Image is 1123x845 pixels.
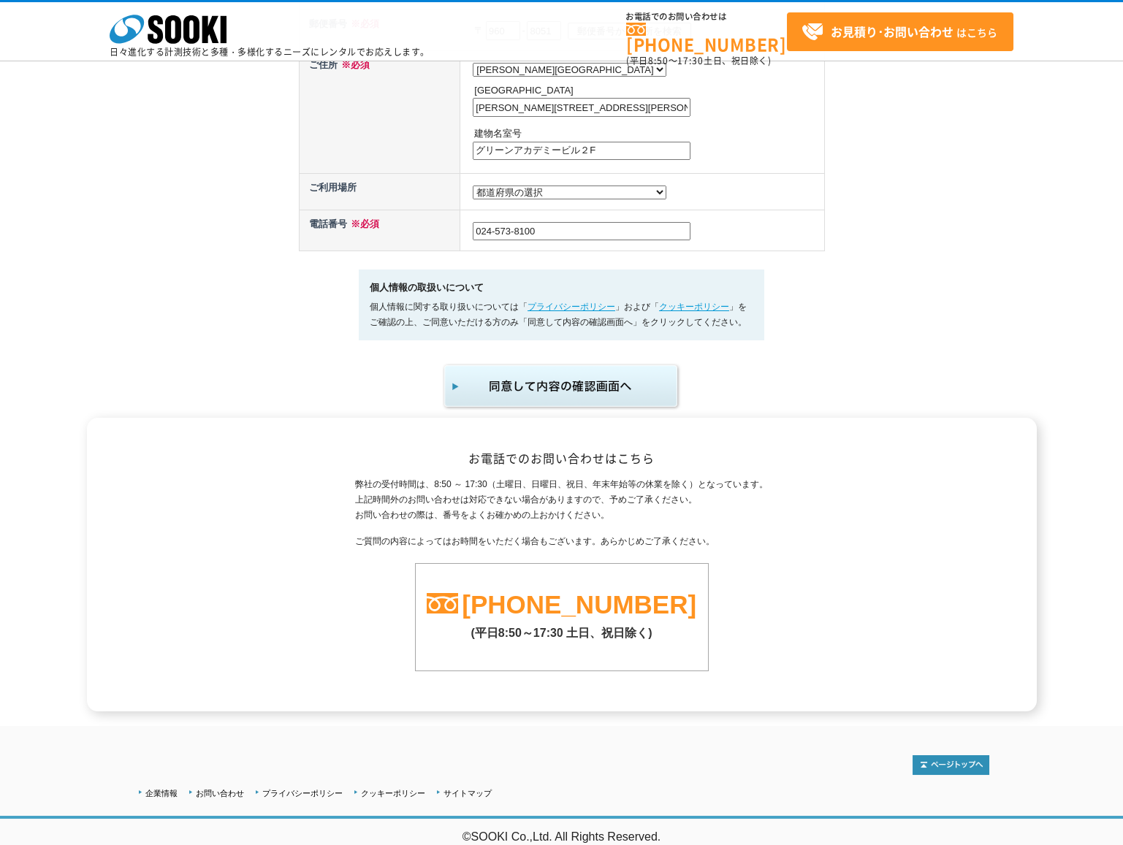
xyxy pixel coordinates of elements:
[677,54,704,67] span: 17:30
[659,302,729,312] a: クッキーポリシー
[648,54,669,67] span: 8:50
[370,299,753,330] p: 個人情報に関する取り扱いについては「 」および「 」をご確認の上、ご同意いただける方のみ「同意して内容の確認画面へ」をクリックしてください。
[831,23,953,40] strong: お見積り･お問い合わせ
[474,83,821,99] p: [GEOGRAPHIC_DATA]
[442,362,682,410] img: 同意して内容の確認画面へ
[462,590,696,619] a: [PHONE_NUMBER]
[355,534,767,549] p: ご質問の内容によってはお時間をいただく場合もございます。あらかじめご了承ください。
[444,789,492,798] a: サイトマップ
[626,12,787,21] span: お電話でのお問い合わせは
[134,451,989,466] h2: お電話でのお問い合わせはこちら
[355,477,767,522] p: 弊社の受付時間は、8:50 ～ 17:30（土曜日、日曜日、祝日、年末年始等の休業を除く）となっています。 上記時間外のお問い合わせは対応できない場合がありますので、予めご了承ください。 お問い...
[262,789,343,798] a: プライバシーポリシー
[299,210,460,251] th: 電話番号
[528,302,615,312] a: プライバシーポリシー
[196,789,244,798] a: お問い合わせ
[347,218,379,229] span: ※必須
[370,280,753,296] h5: 個人情報の取扱いについて
[474,126,821,142] p: 建物名室号
[473,98,690,117] input: 例）大阪市西区西本町1-15-10
[626,23,787,53] a: [PHONE_NUMBER]
[802,21,997,43] span: はこちら
[913,755,989,775] img: トップページへ
[299,50,460,173] th: ご住所
[787,12,1013,51] a: お見積り･お問い合わせはこちら
[473,222,690,241] input: 例）0120-856-990
[145,789,178,798] a: 企業情報
[416,619,708,641] p: (平日8:50～17:30 土日、祝日除く)
[110,47,430,56] p: 日々進化する計測技術と多種・多様化するニーズにレンタルでお応えします。
[299,174,460,210] th: ご利用場所
[626,54,771,67] span: (平日 ～ 土日、祝日除く)
[361,789,425,798] a: クッキーポリシー
[473,186,666,199] select: /* 20250204 MOD ↑ */ /* 20241122 MOD ↑ */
